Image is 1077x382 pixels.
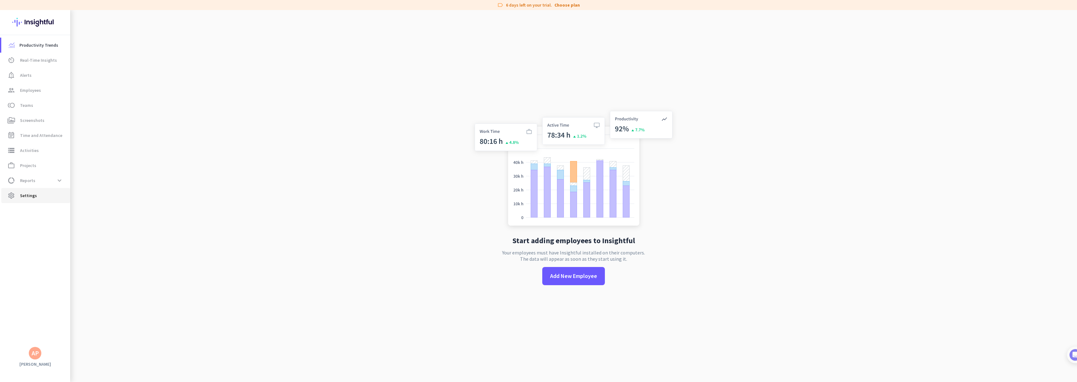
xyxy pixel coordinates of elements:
[20,162,36,169] span: Projects
[513,237,635,244] h2: Start adding employees to Insightful
[1,113,70,128] a: perm_mediaScreenshots
[20,192,37,199] span: Settings
[542,267,605,285] button: Add New Employee
[550,272,597,280] span: Add New Employee
[20,117,44,124] span: Screenshots
[20,86,41,94] span: Employees
[8,177,15,184] i: data_usage
[8,147,15,154] i: storage
[554,2,580,8] a: Choose plan
[8,192,15,199] i: settings
[1,68,70,83] a: notification_importantAlerts
[20,102,33,109] span: Teams
[20,147,39,154] span: Activities
[19,41,58,49] span: Productivity Trends
[1,38,70,53] a: menu-itemProductivity Trends
[54,175,65,186] button: expand_more
[1,143,70,158] a: storageActivities
[20,177,35,184] span: Reports
[8,117,15,124] i: perm_media
[8,71,15,79] i: notification_important
[8,102,15,109] i: toll
[20,71,32,79] span: Alerts
[20,132,62,139] span: Time and Attendance
[1,83,70,98] a: groupEmployees
[1,188,70,203] a: settingsSettings
[8,132,15,139] i: event_note
[1,173,70,188] a: data_usageReportsexpand_more
[32,350,39,356] div: AP
[12,10,58,34] img: Insightful logo
[1,53,70,68] a: av_timerReal-Time Insights
[20,56,57,64] span: Real-Time Insights
[8,56,15,64] i: av_timer
[497,2,503,8] i: label
[8,162,15,169] i: work_outline
[1,98,70,113] a: tollTeams
[9,42,14,48] img: menu-item
[470,107,677,232] img: no-search-results
[502,249,645,262] p: Your employees must have Insightful installed on their computers. The data will appear as soon as...
[8,86,15,94] i: group
[1,158,70,173] a: work_outlineProjects
[1,128,70,143] a: event_noteTime and Attendance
